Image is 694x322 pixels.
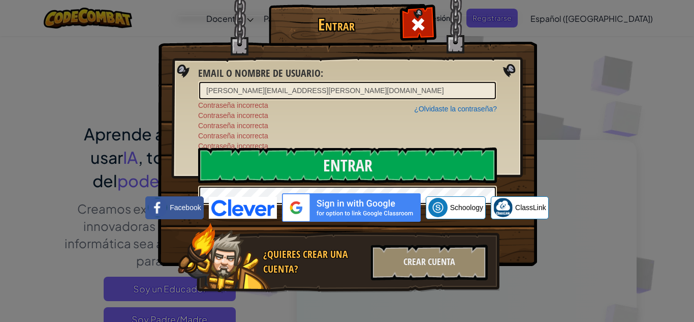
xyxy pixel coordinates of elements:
span: Contraseña incorrecta [198,131,497,141]
img: facebook_small.png [148,198,167,217]
img: gplus_sso_button2.svg [282,193,421,222]
span: Facebook [170,202,201,213]
span: Contraseña incorrecta [198,121,497,131]
input: Entrar [198,148,497,183]
span: Schoology [450,202,483,213]
span: Email o Nombre de usuario [198,66,321,80]
a: ¿Olvidaste la contraseña? [414,105,497,113]
img: classlink-logo-small.png [493,198,513,217]
div: Crear Cuenta [371,245,488,280]
img: clever-logo-blue.png [209,197,277,219]
img: schoology.png [428,198,448,217]
label: : [198,66,323,81]
h1: Entrar [271,16,401,34]
span: Contraseña incorrecta [198,100,497,110]
span: Contraseña [198,171,251,185]
span: ClassLink [515,202,546,213]
span: Contraseña incorrecta [198,141,497,151]
span: Contraseña incorrecta [198,110,497,121]
div: ¿Quieres crear una cuenta? [263,247,365,276]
